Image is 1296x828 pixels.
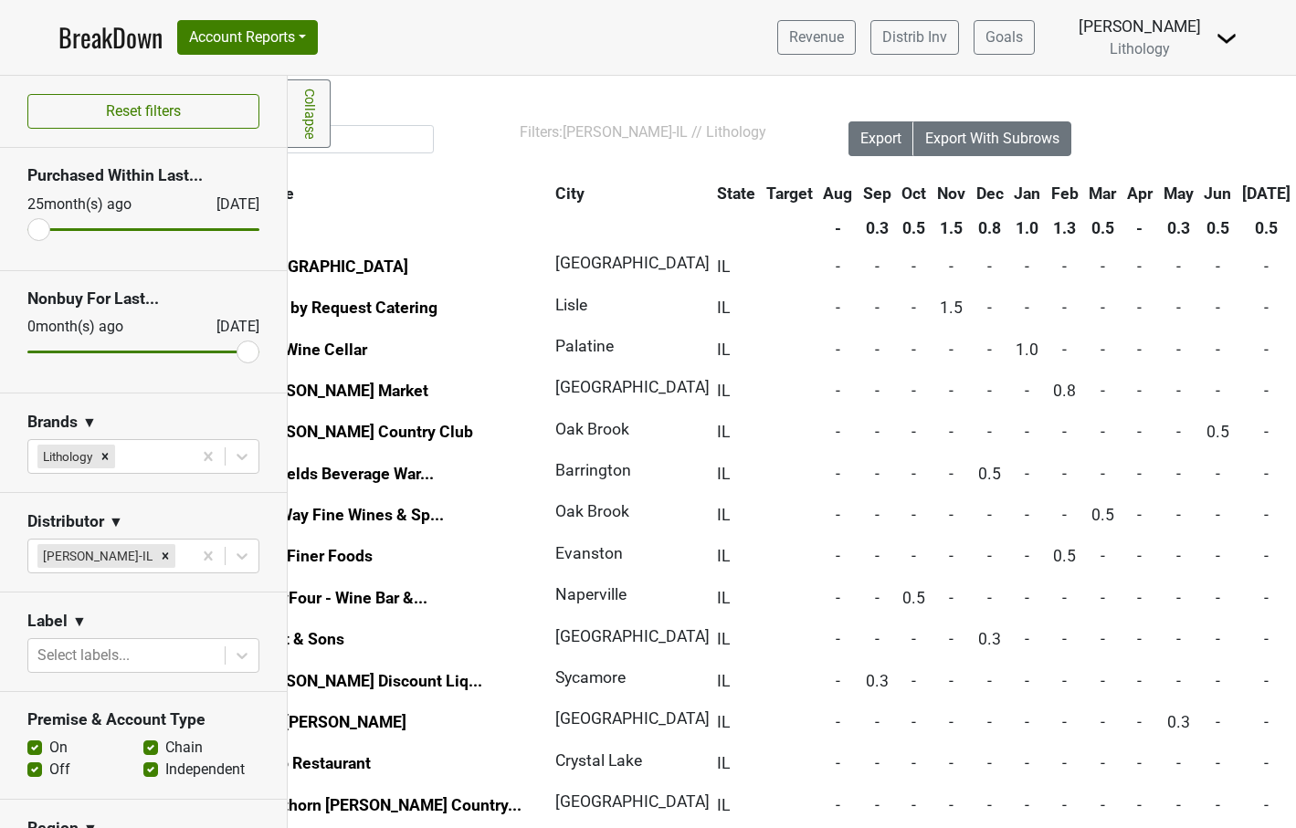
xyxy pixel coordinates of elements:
span: - [949,423,954,441]
span: - [911,299,916,317]
span: - [1176,630,1181,648]
span: - [836,299,840,317]
span: - [1137,423,1142,441]
th: 1.5 [932,212,970,245]
span: - [1216,465,1220,483]
span: - [949,382,954,400]
span: - [836,630,840,648]
span: - [836,506,840,524]
span: IL [717,299,730,317]
span: - [1101,589,1105,607]
span: Oak Brook [555,420,629,438]
h3: Nonbuy For Last... [27,289,259,309]
span: - [1176,672,1181,690]
span: - [1062,672,1067,690]
span: - [1137,382,1142,400]
span: 0.3 [866,672,889,690]
th: Feb: activate to sort column ascending [1047,177,1083,210]
span: - [1264,506,1269,524]
span: - [836,423,840,441]
span: - [1062,589,1067,607]
span: 0.3 [1167,713,1190,731]
span: IL [717,341,730,359]
h3: Premise & Account Type [27,710,259,729]
span: Export With Subrows [925,130,1059,147]
span: - [911,754,916,772]
span: Crystal Lake [555,751,642,770]
span: - [1137,506,1142,524]
span: - [1264,299,1269,317]
span: - [836,796,840,814]
span: - [1101,465,1105,483]
span: - [911,506,916,524]
span: - [1264,672,1269,690]
a: BreakDown [58,18,163,57]
span: - [1062,796,1067,814]
span: - [875,713,880,731]
span: - [1176,299,1181,317]
a: Distrib Inv [870,20,959,55]
span: - [1101,547,1105,565]
div: [PERSON_NAME]-IL [37,544,155,568]
a: 1776 Restaurant [252,754,371,772]
span: - [987,672,992,690]
th: Nov: activate to sort column ascending [932,177,970,210]
a: D&D Finer Foods [252,547,373,565]
span: - [1176,754,1181,772]
span: - [1025,423,1029,441]
a: Goals [974,20,1035,55]
span: - [1062,341,1067,359]
th: 0.5 [1199,212,1236,245]
th: Dec: activate to sort column ascending [972,177,1008,210]
span: IL [717,423,730,441]
span: - [1062,713,1067,731]
span: - [1062,754,1067,772]
span: - [911,465,916,483]
span: 0.5 [1206,423,1229,441]
span: - [949,630,954,648]
span: - [911,672,916,690]
th: Sep: activate to sort column ascending [859,177,896,210]
span: - [1025,506,1029,524]
h3: Brands [27,413,78,432]
span: - [836,672,840,690]
span: - [987,257,992,276]
span: Export [860,130,901,147]
th: Oct: activate to sort column ascending [898,177,932,210]
span: 1.0 [1016,341,1038,359]
span: - [1264,341,1269,359]
span: - [1025,382,1029,400]
span: - [1062,257,1067,276]
span: - [987,754,992,772]
th: Apr: activate to sort column ascending [1122,177,1157,210]
span: - [987,796,992,814]
span: - [949,672,954,690]
span: - [1101,382,1105,400]
span: - [875,506,880,524]
span: Oak Brook [555,502,629,520]
span: - [987,341,992,359]
button: Export With Subrows [913,121,1071,156]
span: - [1101,796,1105,814]
label: Off [49,759,70,781]
span: - [949,547,954,565]
th: May: activate to sort column ascending [1159,177,1198,210]
span: - [1101,630,1105,648]
span: - [1101,672,1105,690]
span: - [875,465,880,483]
span: - [836,341,840,359]
span: - [1216,299,1220,317]
span: - [1101,713,1105,731]
span: - [911,382,916,400]
th: 0.5 [1085,212,1122,245]
span: - [1264,465,1269,483]
th: 0.5 [1238,212,1295,245]
span: - [1025,589,1029,607]
span: IL [717,630,730,648]
span: - [1137,465,1142,483]
span: - [1062,465,1067,483]
span: - [875,341,880,359]
span: - [1264,630,1269,648]
span: - [1216,796,1220,814]
span: - [1264,589,1269,607]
